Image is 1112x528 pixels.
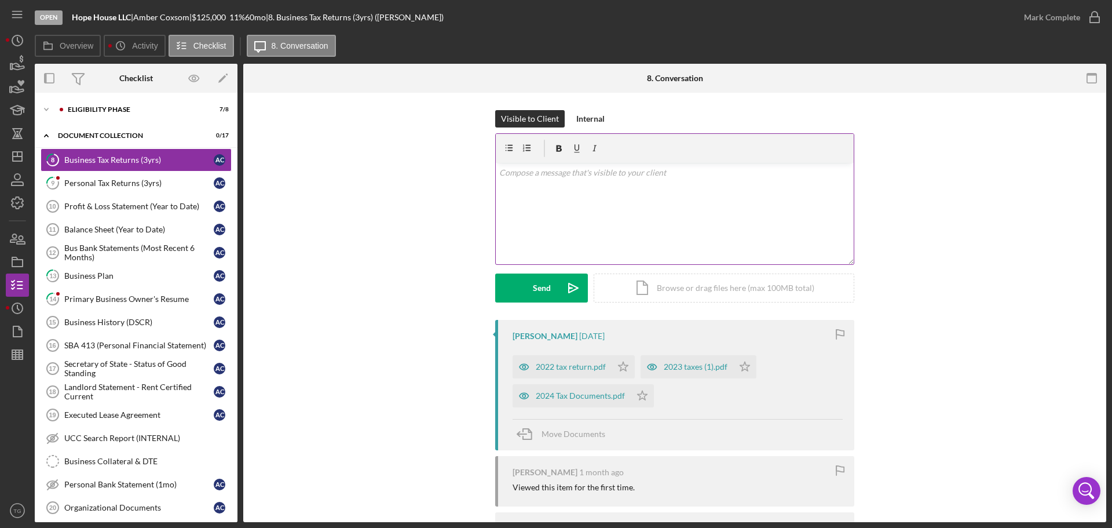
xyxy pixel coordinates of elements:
tspan: 16 [49,342,56,349]
a: 11Balance Sheet (Year to Date)AC [41,218,232,241]
tspan: 19 [49,412,56,418]
a: Business Collateral & DTE [41,450,232,473]
div: A C [214,502,225,514]
button: Overview [35,35,101,57]
div: Primary Business Owner's Resume [64,294,214,304]
button: 2024 Tax Documents.pdf [513,384,654,407]
time: 2025-09-02 03:13 [579,332,605,341]
button: Checklist [169,35,234,57]
a: 19Executed Lease AgreementAC [41,403,232,427]
div: Mark Complete [1024,6,1080,29]
a: Personal Bank Statement (1mo)AC [41,473,232,496]
div: 0 / 17 [208,132,229,139]
tspan: 11 [49,226,56,233]
div: Document Collection [58,132,200,139]
div: Checklist [119,74,153,83]
div: A C [214,270,225,282]
div: Balance Sheet (Year to Date) [64,225,214,234]
button: Activity [104,35,165,57]
tspan: 12 [49,249,56,256]
div: Viewed this item for the first time. [513,483,635,492]
button: 2023 taxes (1).pdf [641,355,756,378]
tspan: 9 [51,179,55,187]
div: A C [214,340,225,351]
div: Visible to Client [501,110,559,128]
div: [PERSON_NAME] [513,332,577,341]
div: A C [214,201,225,212]
button: Visible to Client [495,110,565,128]
button: TG [6,499,29,522]
time: 2025-07-23 01:26 [579,468,624,477]
div: Profit & Loss Statement (Year to Date) [64,202,214,211]
a: 14Primary Business Owner's ResumeAC [41,287,232,311]
div: Landlord Statement - Rent Certified Current [64,383,214,401]
div: SBA 413 (Personal Financial Statement) [64,341,214,350]
a: 8Business Tax Returns (3yrs)AC [41,148,232,172]
div: 8. Conversation [647,74,703,83]
button: Send [495,274,588,303]
a: 13Business PlanAC [41,264,232,287]
div: Business Collateral & DTE [64,457,231,466]
div: Open [35,10,63,25]
button: Mark Complete [1012,6,1106,29]
div: Amber Coxsom | [133,13,192,22]
button: Move Documents [513,420,617,449]
tspan: 20 [49,504,56,511]
div: Bus Bank Statements (Most Recent 6 Months) [64,243,214,262]
button: Internal [570,110,610,128]
div: 2022 tax return.pdf [536,362,606,372]
div: [PERSON_NAME] [513,468,577,477]
tspan: 8 [51,156,54,163]
div: 2023 taxes (1).pdf [664,362,727,372]
button: 8. Conversation [247,35,336,57]
label: Activity [132,41,158,50]
div: Secretary of State - Status of Good Standing [64,359,214,378]
tspan: 13 [49,272,56,279]
label: Checklist [193,41,226,50]
div: Business Plan [64,271,214,281]
div: Business History (DSCR) [64,318,214,327]
div: A C [214,479,225,490]
div: Send [533,274,551,303]
div: Personal Bank Statement (1mo) [64,480,214,489]
button: 2022 tax return.pdf [513,355,635,378]
div: A C [214,386,225,398]
text: TG [13,508,21,514]
div: A C [214,154,225,166]
a: 16SBA 413 (Personal Financial Statement)AC [41,334,232,357]
div: 60 mo [245,13,266,22]
span: $125,000 [192,12,226,22]
div: Eligibility Phase [68,106,200,113]
div: UCC Search Report (INTERNAL) [64,434,231,443]
div: A C [214,316,225,328]
div: 11 % [229,13,245,22]
div: | 8. Business Tax Returns (3yrs) ([PERSON_NAME]) [266,13,444,22]
div: Executed Lease Agreement [64,410,214,420]
div: A C [214,177,225,189]
div: Internal [576,110,605,128]
div: Business Tax Returns (3yrs) [64,155,214,165]
a: 9Personal Tax Returns (3yrs)AC [41,172,232,195]
a: UCC Search Report (INTERNAL) [41,427,232,450]
label: Overview [60,41,93,50]
div: Personal Tax Returns (3yrs) [64,179,214,188]
label: 8. Conversation [272,41,328,50]
tspan: 10 [49,203,56,210]
div: A C [214,293,225,305]
div: A C [214,247,225,258]
a: 10Profit & Loss Statement (Year to Date)AC [41,195,232,218]
tspan: 18 [49,388,56,395]
div: A C [214,363,225,374]
div: 2024 Tax Documents.pdf [536,391,625,400]
div: 7 / 8 [208,106,229,113]
a: 17Secretary of State - Status of Good StandingAC [41,357,232,380]
a: 12Bus Bank Statements (Most Recent 6 Months)AC [41,241,232,264]
div: A C [214,224,225,235]
b: Hope House LLC [72,12,131,22]
tspan: 17 [49,365,56,372]
div: | [72,13,133,22]
a: 20Organizational DocumentsAC [41,496,232,519]
div: Open Intercom Messenger [1073,477,1100,505]
a: 15Business History (DSCR)AC [41,311,232,334]
a: 18Landlord Statement - Rent Certified CurrentAC [41,380,232,403]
